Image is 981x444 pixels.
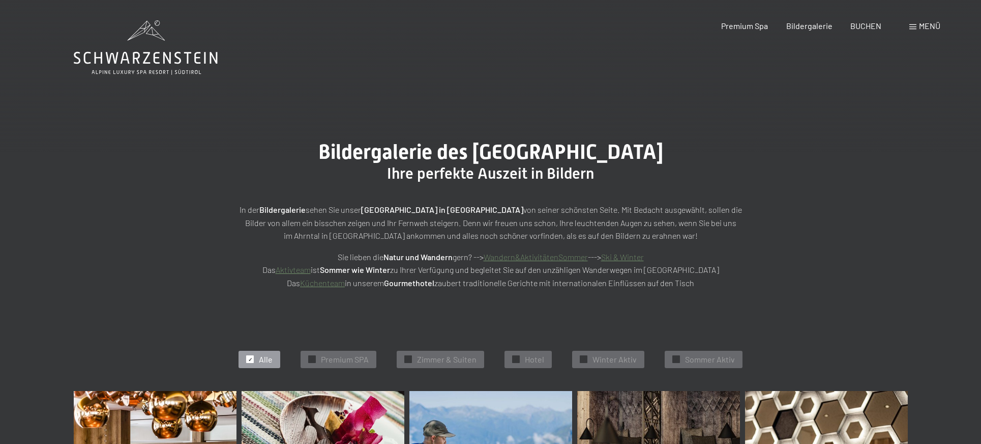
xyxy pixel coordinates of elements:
[525,354,544,365] span: Hotel
[786,21,833,31] a: Bildergalerie
[582,356,586,363] span: ✓
[320,265,390,274] strong: Sommer wie Winter
[361,205,523,214] strong: [GEOGRAPHIC_DATA] in [GEOGRAPHIC_DATA]
[387,164,594,182] span: Ihre perfekte Auszeit in Bildern
[601,252,644,262] a: Ski & Winter
[384,278,434,288] strong: Gourmethotel
[236,203,745,242] p: In der sehen Sie unser von seiner schönsten Seite. Mit Bedacht ausgewählt, sollen die Bilder von ...
[484,252,588,262] a: Wandern&AktivitätenSommer
[417,354,477,365] span: Zimmer & Suiten
[406,356,410,363] span: ✓
[685,354,735,365] span: Sommer Aktiv
[674,356,678,363] span: ✓
[310,356,314,363] span: ✓
[259,205,306,214] strong: Bildergalerie
[850,21,881,31] a: BUCHEN
[236,251,745,290] p: Sie lieben die gern? --> ---> Das ist zu Ihrer Verfügung und begleitet Sie auf den unzähligen Wan...
[300,278,345,288] a: Küchenteam
[248,356,252,363] span: ✓
[318,140,663,164] span: Bildergalerie des [GEOGRAPHIC_DATA]
[276,265,311,274] a: Aktivteam
[919,21,940,31] span: Menü
[514,356,518,363] span: ✓
[383,252,453,262] strong: Natur und Wandern
[259,354,273,365] span: Alle
[592,354,637,365] span: Winter Aktiv
[321,354,369,365] span: Premium SPA
[721,21,768,31] a: Premium Spa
